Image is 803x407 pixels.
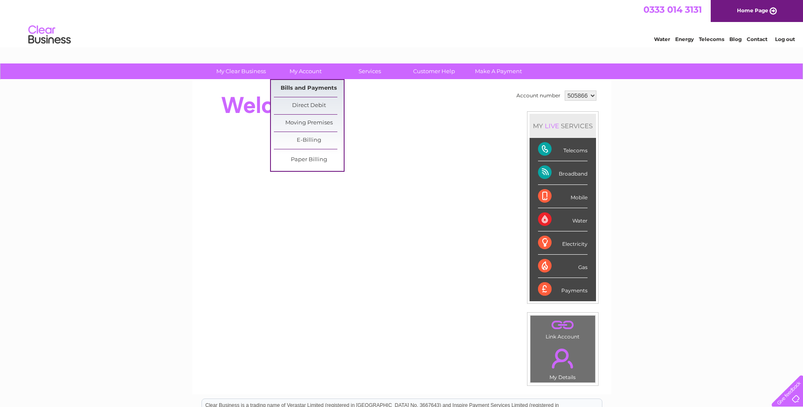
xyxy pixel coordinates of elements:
[274,97,344,114] a: Direct Debit
[202,5,602,41] div: Clear Business is a trading name of Verastar Limited (registered in [GEOGRAPHIC_DATA] No. 3667643...
[274,115,344,132] a: Moving Premises
[538,255,588,278] div: Gas
[530,114,596,138] div: MY SERVICES
[699,36,724,42] a: Telecoms
[543,122,561,130] div: LIVE
[514,88,563,103] td: Account number
[206,63,276,79] a: My Clear Business
[274,80,344,97] a: Bills and Payments
[464,63,533,79] a: Make A Payment
[729,36,742,42] a: Blog
[538,138,588,161] div: Telecoms
[747,36,767,42] a: Contact
[274,151,344,168] a: Paper Billing
[538,278,588,301] div: Payments
[335,63,405,79] a: Services
[643,4,702,15] a: 0333 014 3131
[28,22,71,48] img: logo.png
[775,36,795,42] a: Log out
[270,63,340,79] a: My Account
[274,132,344,149] a: E-Billing
[538,208,588,231] div: Water
[675,36,694,42] a: Energy
[654,36,670,42] a: Water
[538,161,588,184] div: Broadband
[530,341,596,383] td: My Details
[399,63,469,79] a: Customer Help
[533,344,593,373] a: .
[538,231,588,255] div: Electricity
[538,185,588,208] div: Mobile
[533,318,593,333] a: .
[530,315,596,342] td: Link Account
